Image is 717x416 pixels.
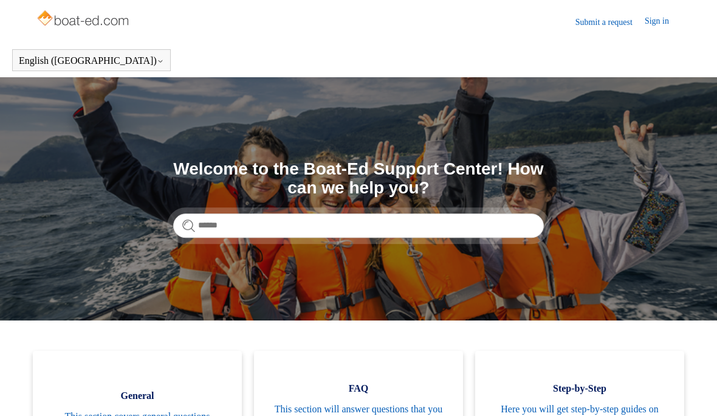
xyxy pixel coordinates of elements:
[493,381,666,396] span: Step-by-Step
[173,213,544,238] input: Search
[645,15,681,29] a: Sign in
[36,7,132,32] img: Boat-Ed Help Center home page
[676,375,708,407] div: Live chat
[51,389,224,403] span: General
[272,381,445,396] span: FAQ
[19,55,164,66] button: English ([GEOGRAPHIC_DATA])
[173,160,544,198] h1: Welcome to the Boat-Ed Support Center! How can we help you?
[575,16,645,29] a: Submit a request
